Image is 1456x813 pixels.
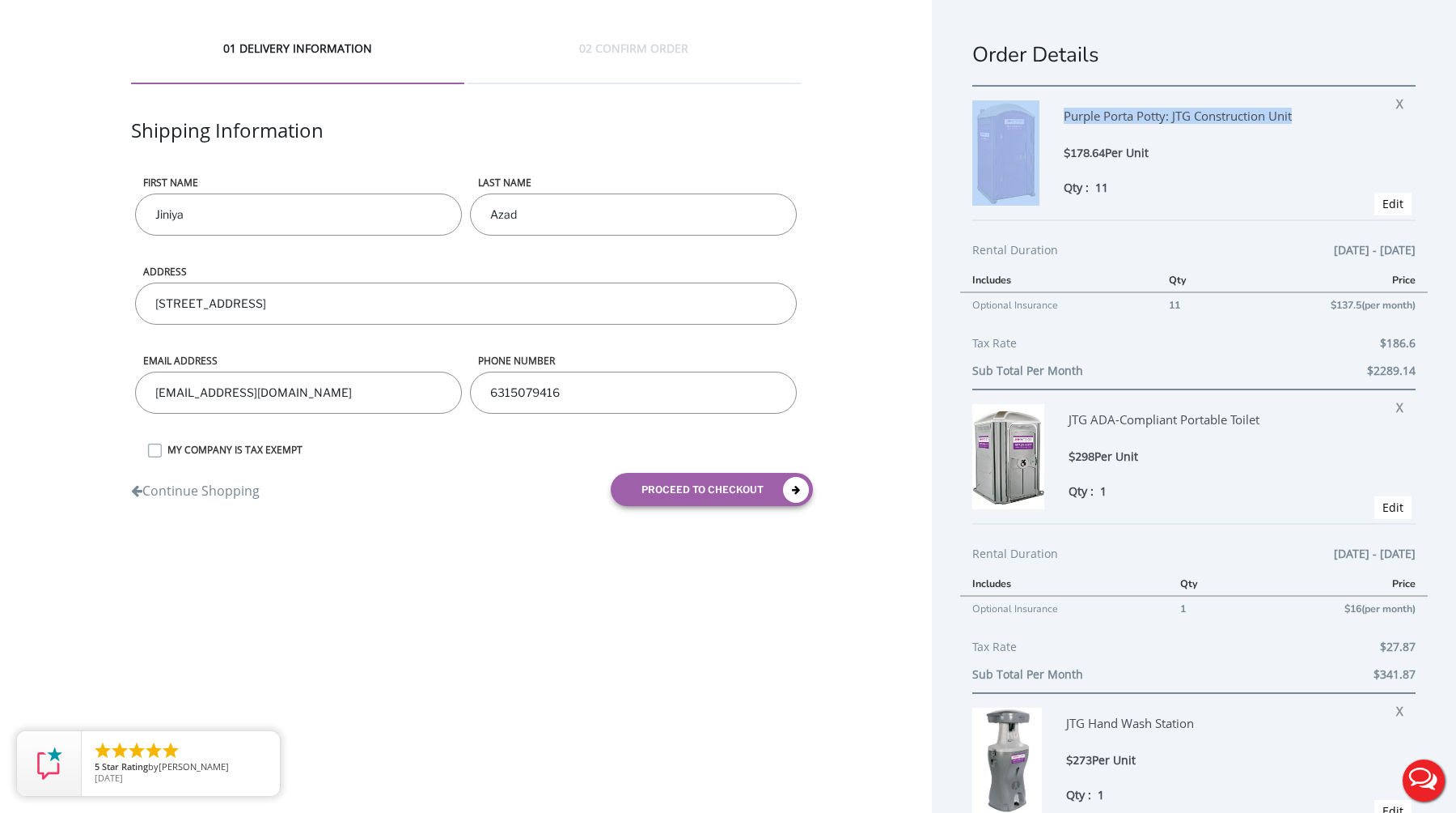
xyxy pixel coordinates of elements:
span: 11 [1095,180,1108,195]
span: 1 [1100,483,1107,499]
div: $178.64 [1064,144,1359,163]
li:  [110,741,129,760]
div: Tax Rate [972,637,1416,665]
td: 1 [1168,596,1247,620]
span: X [1396,698,1412,719]
li:  [93,741,112,760]
span: 1 [1098,787,1104,802]
div: Qty : [1066,786,1361,803]
span: Star Rating [102,760,148,773]
img: Review Rating [33,747,66,780]
div: Tax Rate [972,334,1416,361]
b: Sub Total Per Month [972,363,1083,378]
div: 01 DELIVERY INFORMATION [131,40,464,84]
span: $186.6 [1380,334,1416,353]
li:  [144,741,163,760]
label: First name [135,176,462,189]
button: proceed to checkout [611,473,813,506]
div: $273 [1066,751,1361,770]
span: 5 [95,760,99,773]
div: Purple Porta Potty: JTG Construction Unit [1064,100,1359,144]
li:  [127,741,146,760]
label: phone number [470,354,797,368]
button: Live Chat [1391,748,1456,813]
div: Qty : [1064,179,1359,196]
th: Includes [960,268,1157,292]
td: $137.5(per month) [1232,292,1428,317]
span: X [1396,394,1412,415]
b: $2289.14 [1367,363,1416,378]
label: Email address [135,354,462,368]
div: JTG ADA-Compliant Portable Toilet [1069,404,1364,448]
b: $341.87 [1373,666,1416,682]
span: [DATE] - [DATE] [1334,544,1416,564]
span: [DATE] - [DATE] [1334,240,1416,260]
td: Optional Insurance [960,596,1168,620]
th: Price [1232,268,1428,292]
div: Qty : [1069,483,1364,500]
a: Edit [1382,196,1403,211]
div: JTG Hand Wash Station [1066,708,1361,751]
td: Optional Insurance [960,292,1157,317]
span: Per Unit [1092,752,1136,768]
td: $16(per month) [1247,596,1428,620]
label: MY COMPANY IS TAX EXEMPT [159,443,801,457]
span: by [95,762,267,773]
div: Rental Duration [972,240,1416,268]
span: Per Unit [1105,145,1149,160]
div: $298 [1069,448,1364,466]
td: 11 [1157,292,1232,317]
th: Includes [960,572,1168,596]
div: Shipping Information [131,117,801,176]
th: Qty [1157,268,1232,292]
div: Rental Duration [972,544,1416,572]
a: Edit [1382,500,1403,515]
span: [DATE] [95,772,123,784]
span: Per Unit [1094,449,1138,464]
span: X [1396,91,1412,112]
div: 02 CONFIRM ORDER [468,40,801,84]
li:  [161,741,180,760]
th: Price [1247,572,1428,596]
a: Continue Shopping [131,474,260,500]
span: [PERSON_NAME] [159,760,229,773]
h1: Order Details [972,40,1416,69]
th: Qty [1168,572,1247,596]
span: $27.87 [1380,637,1416,657]
b: Sub Total Per Month [972,666,1083,682]
label: LAST NAME [470,176,797,189]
